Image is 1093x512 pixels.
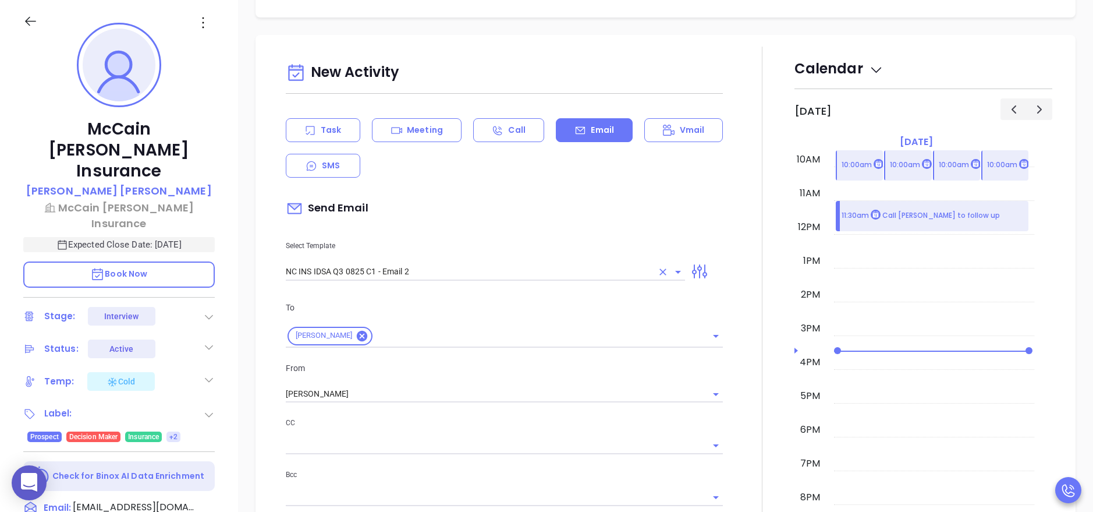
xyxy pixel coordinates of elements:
[109,340,133,358] div: Active
[655,264,671,280] button: Clear
[798,423,822,437] div: 6pm
[842,210,1000,222] p: 11:30am Call [PERSON_NAME] to follow up
[797,355,822,369] div: 4pm
[286,301,723,314] p: To
[591,124,614,136] p: Email
[83,29,155,101] img: profile-user
[44,373,74,390] div: Temp:
[794,153,822,167] div: 10am
[286,468,723,481] p: Bcc
[69,430,118,443] span: Decision Maker
[708,437,724,454] button: Open
[798,490,822,504] div: 8pm
[708,328,724,344] button: Open
[708,386,724,402] button: Open
[708,489,724,506] button: Open
[794,105,832,118] h2: [DATE]
[321,124,341,136] p: Task
[23,200,215,231] a: McCain [PERSON_NAME] Insurance
[26,183,212,199] p: [PERSON_NAME] [PERSON_NAME]
[680,124,705,136] p: Vmail
[794,59,883,78] span: Calendar
[322,160,340,172] p: SMS
[799,322,822,336] div: 3pm
[796,220,822,234] div: 12pm
[23,119,215,182] p: McCain [PERSON_NAME] Insurance
[798,389,822,403] div: 5pm
[169,430,178,443] span: +2
[797,186,822,200] div: 11am
[44,405,72,422] div: Label:
[1000,98,1027,120] button: Previous day
[801,254,822,268] div: 1pm
[107,375,135,389] div: Cold
[799,288,822,302] div: 2pm
[286,239,686,252] p: Select Template
[23,237,215,252] p: Expected Close Date: [DATE]
[1026,98,1052,120] button: Next day
[128,430,159,443] span: Insurance
[286,58,723,88] div: New Activity
[30,430,59,443] span: Prospect
[30,466,50,486] img: Ai-Enrich-DaqCidB-.svg
[44,340,79,358] div: Status:
[407,124,443,136] p: Meeting
[104,307,139,326] div: Interview
[90,268,147,280] span: Book Now
[26,183,212,200] a: [PERSON_NAME] [PERSON_NAME]
[508,124,525,136] p: Call
[44,308,76,325] div: Stage:
[286,195,368,222] span: Send Email
[897,134,935,150] a: [DATE]
[670,264,686,280] button: Open
[842,159,1003,171] p: 10:00am Call [PERSON_NAME] to follow up
[798,457,822,471] div: 7pm
[288,327,373,345] div: [PERSON_NAME]
[286,362,723,375] p: From
[286,416,723,429] p: CC
[289,331,360,341] span: [PERSON_NAME]
[890,159,1051,171] p: 10:00am Call [PERSON_NAME] to follow up
[52,470,204,482] p: Check for Binox AI Data Enrichment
